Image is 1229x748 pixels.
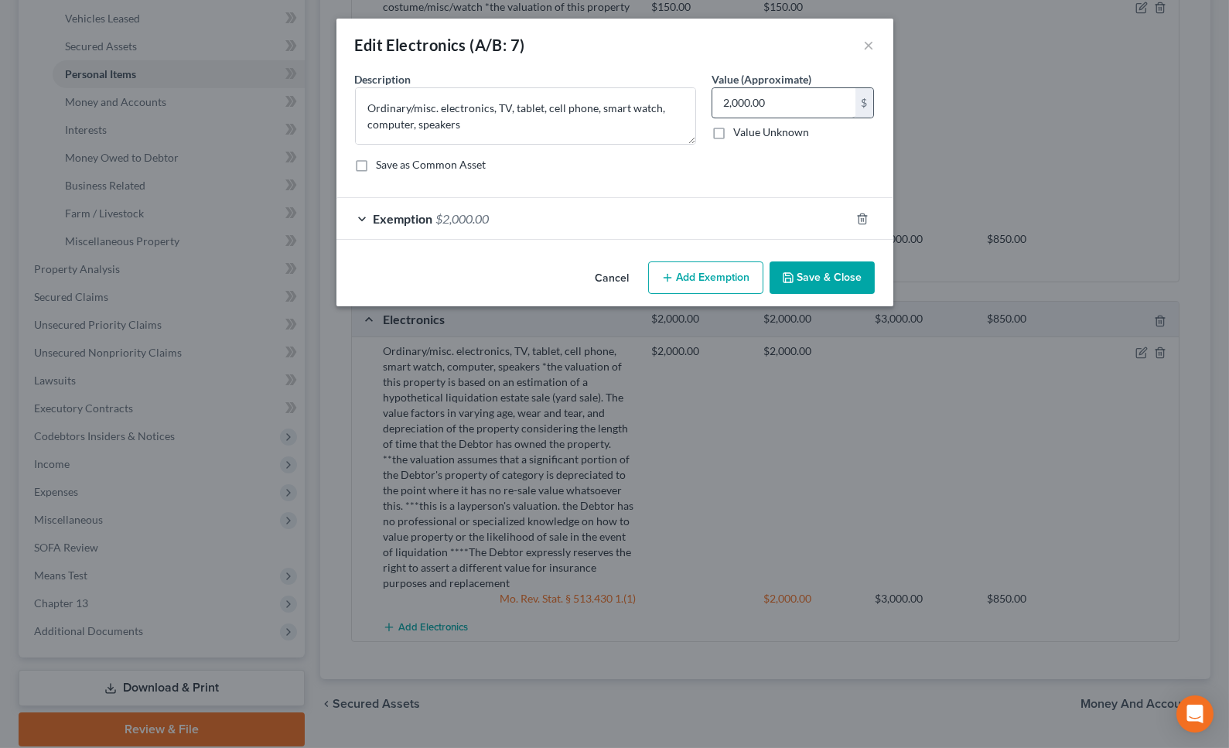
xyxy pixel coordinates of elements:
div: Open Intercom Messenger [1176,695,1214,733]
input: 0.00 [712,88,855,118]
span: Description [355,73,411,86]
span: Exemption [374,211,433,226]
button: Save & Close [770,261,875,294]
label: Value (Approximate) [712,71,811,87]
span: $2,000.00 [436,211,490,226]
label: Save as Common Asset [377,157,486,172]
label: Value Unknown [733,125,809,140]
button: × [864,36,875,54]
div: $ [855,88,874,118]
button: Add Exemption [648,261,763,294]
button: Cancel [583,263,642,294]
div: Edit Electronics (A/B: 7) [355,34,525,56]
